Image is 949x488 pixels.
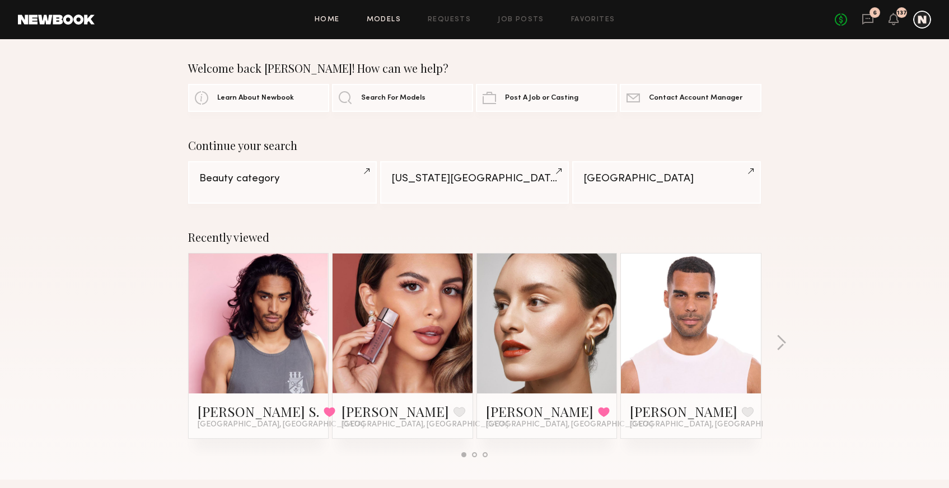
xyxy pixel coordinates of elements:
[630,402,737,420] a: [PERSON_NAME]
[571,16,615,24] a: Favorites
[217,95,294,102] span: Learn About Newbook
[505,95,578,102] span: Post A Job or Casting
[342,402,449,420] a: [PERSON_NAME]
[315,16,340,24] a: Home
[198,420,364,429] span: [GEOGRAPHIC_DATA], [GEOGRAPHIC_DATA]
[188,84,329,112] a: Learn About Newbook
[583,173,750,184] div: [GEOGRAPHIC_DATA]
[380,161,569,204] a: [US_STATE][GEOGRAPHIC_DATA]
[188,161,377,204] a: Beauty category
[620,84,761,112] a: Contact Account Manager
[188,62,761,75] div: Welcome back [PERSON_NAME]! How can we help?
[897,10,907,16] div: 137
[649,95,742,102] span: Contact Account Manager
[572,161,761,204] a: [GEOGRAPHIC_DATA]
[361,95,426,102] span: Search For Models
[486,420,653,429] span: [GEOGRAPHIC_DATA], [GEOGRAPHIC_DATA]
[630,420,797,429] span: [GEOGRAPHIC_DATA], [GEOGRAPHIC_DATA]
[198,402,319,420] a: [PERSON_NAME] S.
[391,173,558,184] div: [US_STATE][GEOGRAPHIC_DATA]
[188,139,761,152] div: Continue your search
[476,84,617,112] a: Post A Job or Casting
[873,10,877,16] div: 6
[342,420,508,429] span: [GEOGRAPHIC_DATA], [GEOGRAPHIC_DATA]
[486,402,593,420] a: [PERSON_NAME]
[188,231,761,244] div: Recently viewed
[428,16,471,24] a: Requests
[367,16,401,24] a: Models
[332,84,473,112] a: Search For Models
[862,13,874,27] a: 6
[199,173,366,184] div: Beauty category
[498,16,544,24] a: Job Posts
